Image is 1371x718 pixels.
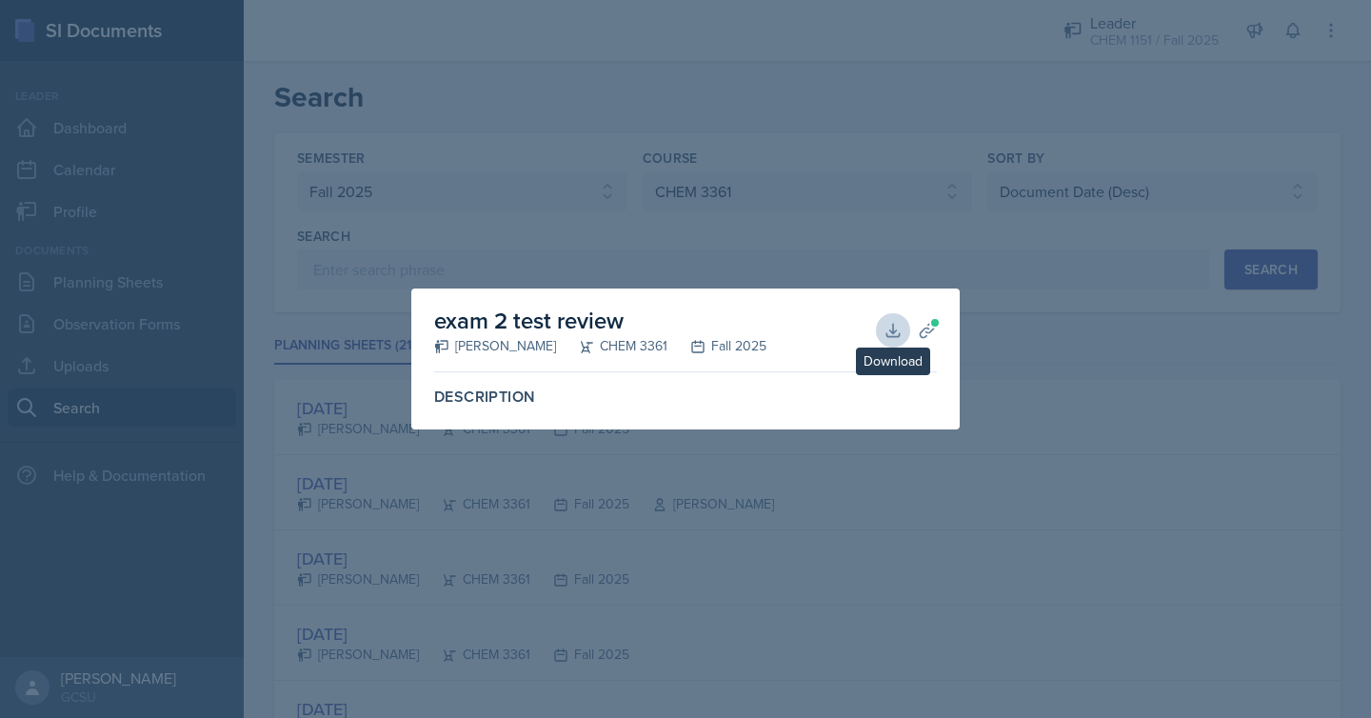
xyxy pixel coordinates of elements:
h2: exam 2 test review [434,304,766,338]
label: Description [434,388,937,407]
div: Fall 2025 [667,336,766,356]
div: CHEM 3361 [556,336,667,356]
div: [PERSON_NAME] [434,336,556,356]
button: Download [876,313,910,348]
